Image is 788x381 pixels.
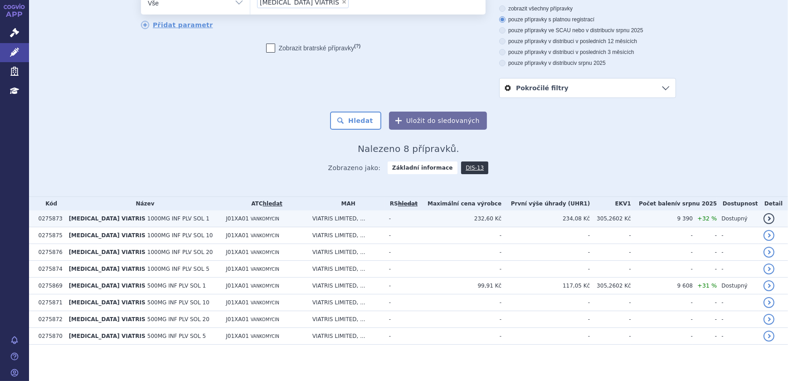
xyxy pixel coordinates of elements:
span: J01XA01 [226,283,249,289]
td: - [384,278,418,294]
td: - [501,227,590,244]
span: VANKOMYCIN [251,250,279,255]
td: 234,08 Kč [501,210,590,227]
td: 0275876 [34,244,64,261]
td: 9 390 [631,210,693,227]
td: - [384,311,418,328]
td: - [693,261,717,278]
span: VANKOMYCIN [251,267,279,272]
strong: Základní informace [388,161,457,174]
td: VIATRIS LIMITED, ... [308,294,384,311]
td: VIATRIS LIMITED, ... [308,261,384,278]
td: VIATRIS LIMITED, ... [308,244,384,261]
td: - [384,227,418,244]
td: Dostupný [717,278,759,294]
span: 500MG INF PLV SOL 20 [147,316,209,322]
td: - [418,294,501,311]
th: Počet balení [631,197,717,210]
th: EKV1 [590,197,631,210]
td: - [418,328,501,345]
label: zobrazit všechny přípravky [499,5,676,12]
span: Zobrazeno jako: [328,161,381,174]
span: J01XA01 [226,249,249,255]
td: 117,05 Kč [501,278,590,294]
a: Přidat parametr [141,21,213,29]
td: - [418,227,501,244]
span: +32 % [697,215,717,222]
span: J01XA01 [226,232,249,239]
a: detail [764,331,774,342]
span: 500MG INF PLV SOL 1 [147,283,206,289]
td: 305,2602 Kč [590,210,631,227]
label: pouze přípravky v distribuci [499,59,676,67]
td: - [384,294,418,311]
td: VIATRIS LIMITED, ... [308,227,384,244]
td: - [501,294,590,311]
td: - [631,244,693,261]
td: - [501,261,590,278]
a: detail [764,264,774,274]
th: Název [64,197,222,210]
span: VANKOMYCIN [251,334,279,339]
span: 1000MG INF PLV SOL 10 [147,232,213,239]
td: - [717,227,759,244]
span: [MEDICAL_DATA] VIATRIS [69,316,146,322]
td: - [501,328,590,345]
td: - [717,294,759,311]
td: VIATRIS LIMITED, ... [308,278,384,294]
label: pouze přípravky s platnou registrací [499,16,676,23]
span: VANKOMYCIN [251,283,279,288]
td: VIATRIS LIMITED, ... [308,311,384,328]
td: - [418,311,501,328]
span: [MEDICAL_DATA] VIATRIS [69,249,146,255]
td: - [693,328,717,345]
td: - [590,311,631,328]
span: [MEDICAL_DATA] VIATRIS [69,232,146,239]
span: J01XA01 [226,215,249,222]
span: VANKOMYCIN [251,300,279,305]
a: hledat [263,200,282,207]
span: VANKOMYCIN [251,233,279,238]
td: - [384,244,418,261]
span: 500MG INF PLV SOL 5 [147,333,206,339]
td: 0275872 [34,311,64,328]
a: detail [764,230,774,241]
span: J01XA01 [226,299,249,306]
td: - [693,311,717,328]
a: vyhledávání neobsahuje žádnou platnou referenční skupinu [398,200,418,207]
td: 99,91 Kč [418,278,501,294]
td: - [693,294,717,311]
label: pouze přípravky v distribuci v posledních 12 měsících [499,38,676,45]
span: v srpnu 2025 [574,60,605,66]
span: J01XA01 [226,266,249,272]
a: detail [764,280,774,291]
td: - [693,227,717,244]
td: 0275870 [34,328,64,345]
th: Detail [759,197,788,210]
td: - [631,328,693,345]
td: 232,60 Kč [418,210,501,227]
td: VIATRIS LIMITED, ... [308,328,384,345]
a: detail [764,314,774,325]
td: - [631,227,693,244]
th: Dostupnost [717,197,759,210]
th: ATC [221,197,307,210]
span: Nalezeno 8 přípravků. [358,143,459,154]
td: 9 608 [631,278,693,294]
td: 0275873 [34,210,64,227]
td: Dostupný [717,210,759,227]
a: DIS-13 [461,161,488,174]
abbr: (?) [354,43,360,49]
td: - [631,261,693,278]
td: - [590,328,631,345]
th: Maximální cena výrobce [418,197,501,210]
td: - [590,227,631,244]
span: [MEDICAL_DATA] VIATRIS [69,299,146,306]
span: v srpnu 2025 [612,27,643,34]
td: 0275869 [34,278,64,294]
span: 1000MG INF PLV SOL 5 [147,266,209,272]
span: 1000MG INF PLV SOL 1 [147,215,209,222]
td: 305,2602 Kč [590,278,631,294]
th: RS [384,197,418,210]
th: Kód [34,197,64,210]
